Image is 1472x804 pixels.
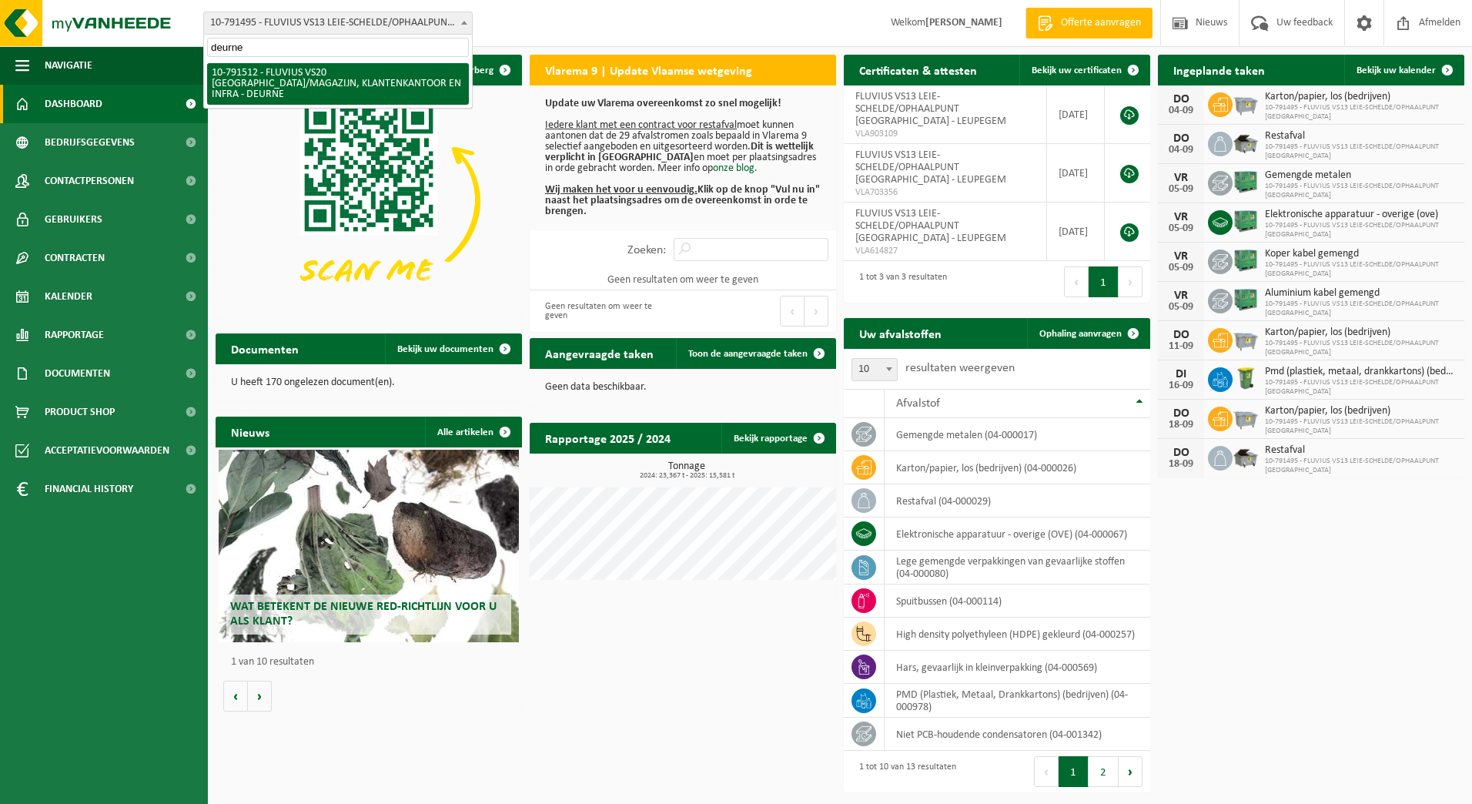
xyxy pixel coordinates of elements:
[1265,378,1457,397] span: 10-791495 - FLUVIUS VS13 LEIE-SCHELDE/OPHAALPUNT [GEOGRAPHIC_DATA]
[1119,266,1142,297] button: Next
[885,684,1150,718] td: PMD (Plastiek, Metaal, Drankkartons) (bedrijven) (04-000978)
[1265,260,1457,279] span: 10-791495 - FLUVIUS VS13 LEIE-SCHELDE/OPHAALPUNT [GEOGRAPHIC_DATA]
[1166,302,1196,313] div: 05-09
[805,296,828,327] button: Next
[855,128,1035,140] span: VLA903109
[855,91,1006,127] span: FLUVIUS VS13 LEIE-SCHELDE/OPHAALPUNT [GEOGRAPHIC_DATA] - LEUPEGEM
[1034,756,1059,787] button: Previous
[1166,459,1196,470] div: 18-09
[1047,85,1105,144] td: [DATE]
[1265,209,1457,221] span: Elektronische apparatuur - overige (ove)
[885,418,1150,451] td: gemengde metalen (04-000017)
[385,333,520,364] a: Bekijk uw documenten
[1166,106,1196,116] div: 04-09
[537,472,836,480] span: 2024: 23,367 t - 2025: 15,581 t
[45,354,110,393] span: Documenten
[1166,223,1196,234] div: 05-09
[1265,142,1457,161] span: 10-791495 - FLUVIUS VS13 LEIE-SCHELDE/OPHAALPUNT [GEOGRAPHIC_DATA]
[1166,420,1196,430] div: 18-09
[844,55,992,85] h2: Certificaten & attesten
[545,141,814,163] b: Dit is wettelijk verplicht in [GEOGRAPHIC_DATA]
[1166,290,1196,302] div: VR
[1233,404,1259,430] img: WB-2500-GAL-GY-01
[1166,184,1196,195] div: 05-09
[45,123,135,162] span: Bedrijfsgegevens
[248,681,272,712] button: Volgende
[855,186,1035,199] span: VLA703356
[216,85,522,316] img: Download de VHEPlus App
[851,265,947,299] div: 1 tot 3 van 3 resultaten
[885,618,1150,651] td: high density polyethyleen (HDPE) gekleurd (04-000257)
[1089,266,1119,297] button: 1
[1166,263,1196,273] div: 05-09
[1233,444,1259,470] img: WB-5000-GAL-GY-01
[885,651,1150,684] td: hars, gevaarlijk in kleinverpakking (04-000569)
[1233,247,1259,273] img: PB-HB-1400-HPE-GN-01
[905,362,1015,374] label: resultaten weergeven
[223,681,248,712] button: Vorige
[1064,266,1089,297] button: Previous
[925,17,1002,28] strong: [PERSON_NAME]
[1166,211,1196,223] div: VR
[627,244,666,256] label: Zoeken:
[1027,318,1149,349] a: Ophaling aanvragen
[207,63,469,105] li: 10-791512 - FLUVIUS VS20 [GEOGRAPHIC_DATA]/MAGAZIJN, KLANTENKANTOOR EN INFRA - DEURNE
[447,55,520,85] button: Verberg
[1265,444,1457,457] span: Restafval
[1233,169,1259,195] img: PB-HB-1400-HPE-GN-01
[1057,15,1145,31] span: Offerte aanvragen
[885,585,1150,618] td: spuitbussen (04-000114)
[530,338,669,368] h2: Aangevraagde taken
[851,358,898,381] span: 10
[545,99,821,217] p: moet kunnen aantonen dat de 29 afvalstromen zoals bepaald in Vlarema 9 selectief aangeboden en ui...
[1233,286,1259,313] img: PB-HB-1400-HPE-GN-01
[1059,756,1089,787] button: 1
[844,318,957,348] h2: Uw afvalstoffen
[1119,756,1142,787] button: Next
[425,417,520,447] a: Alle artikelen
[1265,327,1457,339] span: Karton/papier, los (bedrijven)
[530,423,686,453] h2: Rapportage 2025 / 2024
[885,718,1150,751] td: niet PCB-houdende condensatoren (04-001342)
[1233,365,1259,391] img: WB-0240-HPE-GN-50
[1166,407,1196,420] div: DO
[1047,144,1105,203] td: [DATE]
[1265,457,1457,475] span: 10-791495 - FLUVIUS VS13 LEIE-SCHELDE/OPHAALPUNT [GEOGRAPHIC_DATA]
[1166,368,1196,380] div: DI
[780,296,805,327] button: Previous
[1166,380,1196,391] div: 16-09
[530,55,768,85] h2: Vlarema 9 | Update Vlaamse wetgeving
[45,162,134,200] span: Contactpersonen
[45,85,102,123] span: Dashboard
[885,484,1150,518] td: restafval (04-000029)
[45,277,92,316] span: Kalender
[851,755,956,789] div: 1 tot 10 van 13 resultaten
[45,316,104,354] span: Rapportage
[545,184,820,217] b: Klik op de knop "Vul nu in" naast het plaatsingsadres om de overeenkomst in orde te brengen.
[537,461,836,480] h3: Tonnage
[45,393,115,431] span: Product Shop
[1265,300,1457,318] span: 10-791495 - FLUVIUS VS13 LEIE-SCHELDE/OPHAALPUNT [GEOGRAPHIC_DATA]
[1166,172,1196,184] div: VR
[1166,447,1196,459] div: DO
[1265,169,1457,182] span: Gemengde metalen
[231,377,507,388] p: U heeft 170 ongelezen document(en).
[230,601,497,628] span: Wat betekent de nieuwe RED-richtlijn voor u als klant?
[1344,55,1463,85] a: Bekijk uw kalender
[545,382,821,393] p: Geen data beschikbaar.
[460,65,493,75] span: Verberg
[231,657,514,668] p: 1 van 10 resultaten
[676,338,835,369] a: Toon de aangevraagde taken
[885,451,1150,484] td: karton/papier, los (bedrijven) (04-000026)
[1265,91,1457,103] span: Karton/papier, los (bedrijven)
[545,184,698,196] u: Wij maken het voor u eenvoudig.
[1233,208,1259,234] img: PB-HB-1400-HPE-GN-01
[1166,93,1196,106] div: DO
[1357,65,1436,75] span: Bekijk uw kalender
[45,46,92,85] span: Navigatie
[713,162,758,174] a: onze blog.
[1265,130,1457,142] span: Restafval
[885,518,1150,551] td: elektronische apparatuur - overige (OVE) (04-000067)
[219,450,519,642] a: Wat betekent de nieuwe RED-richtlijn voor u als klant?
[1265,287,1457,300] span: Aluminium kabel gemengd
